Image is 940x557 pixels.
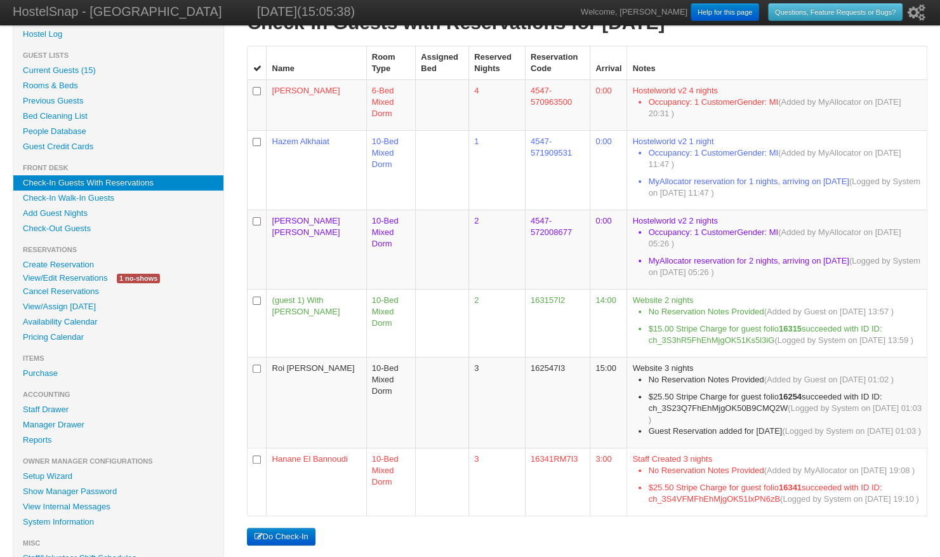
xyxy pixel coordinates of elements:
[590,357,626,448] td: 15:00
[266,79,366,130] td: [PERSON_NAME]
[13,109,223,124] a: Bed Cleaning List
[297,4,355,18] span: (15:05:38)
[648,323,922,346] li: $15.00 Stripe Charge for guest folio succeeded with ID ID: ch_3S3hR5FhEhMjgOK51Ks5l3iG
[13,206,223,221] a: Add Guest Nights
[266,357,366,448] td: Roi [PERSON_NAME]
[525,130,590,210] td: 4547-571909531
[13,299,223,314] a: View/Assign [DATE]
[107,271,169,285] a: 1 no-shows
[691,3,759,21] a: Help for this page
[525,448,590,516] td: 16341RM7I3
[13,175,223,191] a: Check-In Guests With Reservations
[468,448,525,516] td: 3
[626,210,927,289] td: Hostelworld v2 2 nights
[525,357,590,448] td: 162547I3
[13,242,223,257] li: Reservations
[590,448,626,516] td: 3:00
[266,46,366,79] th: Name
[13,535,223,551] li: Misc
[13,191,223,206] a: Check-In Walk-In Guests
[468,46,525,79] th: Reserved Nights
[648,465,922,476] li: No Reservation Notes Provided
[13,48,223,63] li: Guest Lists
[366,130,416,210] td: 10-Bed Mixed Dorm
[13,93,223,109] a: Previous Guests
[774,335,913,345] span: (Logged by System on [DATE] 13:59 )
[13,27,223,42] a: Hostel Log
[648,374,922,386] li: No Reservation Notes Provided
[13,499,223,514] a: View Internal Messages
[525,289,590,357] td: 163157I2
[13,453,223,469] li: Owner Manager Configurations
[590,46,626,79] th: Arrival
[468,79,525,130] td: 4
[648,147,922,170] li: Occupancy: 1 CustomerGender: MI
[13,417,223,433] a: Manager Drawer
[415,46,468,79] th: Assigned Bed
[779,392,802,401] b: 16254
[648,306,922,318] li: No Reservation Notes Provided
[13,514,223,530] a: System Information
[590,79,626,130] td: 0:00
[13,330,223,345] a: Pricing Calendar
[13,221,223,236] a: Check-Out Guests
[366,210,416,289] td: 10-Bed Mixed Dorm
[590,210,626,289] td: 0:00
[13,314,223,330] a: Availability Calendar
[13,124,223,139] a: People Database
[626,130,927,210] td: Hostelworld v2 1 night
[266,210,366,289] td: [PERSON_NAME] [PERSON_NAME]
[13,484,223,499] a: Show Manager Password
[764,307,894,316] span: (Added by Guest on [DATE] 13:57 )
[626,448,927,516] td: Staff Created 3 nights
[590,289,626,357] td: 14:00
[13,433,223,448] a: Reports
[13,469,223,484] a: Setup Wizard
[648,426,922,437] li: Guest Reservation added for [DATE]
[590,130,626,210] td: 0:00
[648,227,922,250] li: Occupancy: 1 CustomerGender: MI
[525,79,590,130] td: 4547-570963500
[266,289,366,357] td: (guest 1) With [PERSON_NAME]
[13,271,117,285] a: View/Edit Reservations
[626,357,927,448] td: Website 3 nights
[626,79,927,130] td: Hostelworld v2 4 nights
[468,289,525,357] td: 2
[13,63,223,78] a: Current Guests (15)
[366,357,416,448] td: 10-Bed Mixed Dorm
[266,448,366,516] td: Hanane El Bannoudi
[13,78,223,93] a: Rooms & Beds
[768,3,903,21] a: Questions, Feature Requests or Bugs?
[468,130,525,210] td: 1
[780,494,919,504] span: (Logged by System on [DATE] 19:10 )
[13,257,223,272] a: Create Reservation
[266,130,366,210] td: Hazem Alkhaiat
[648,176,922,199] li: MyAllocator reservation for 1 nights, arriving on [DATE]
[366,448,416,516] td: 10-Bed Mixed Dorm
[13,139,223,154] a: Guest Credit Cards
[468,210,525,289] td: 2
[366,289,416,357] td: 10-Bed Mixed Dorm
[13,402,223,417] a: Staff Drawer
[13,160,223,175] li: Front Desk
[648,482,922,505] li: $25.50 Stripe Charge for guest folio succeeded with ID ID: ch_3S4VFMFhEhMjgOK51IxPN6zB
[366,46,416,79] th: Room Type
[13,387,223,402] li: Accounting
[13,284,223,299] a: Cancel Reservations
[468,357,525,448] td: 3
[648,255,922,278] li: MyAllocator reservation for 2 nights, arriving on [DATE]
[908,4,925,21] i: Setup Wizard
[366,79,416,130] td: 6-Bed Mixed Dorm
[648,97,922,119] li: Occupancy: 1 CustomerGender: MI
[525,210,590,289] td: 4547-572008677
[648,391,922,426] li: $25.50 Stripe Charge for guest folio succeeded with ID ID: ch_3S23Q7FhEhMjgOK50B9CMQ2W
[117,274,160,283] span: 1 no-shows
[13,351,223,366] li: Items
[626,289,927,357] td: Website 2 nights
[764,375,894,384] span: (Added by Guest on [DATE] 01:02 )
[779,483,802,492] b: 16341
[525,46,590,79] th: Reservation Code
[13,366,223,381] a: Purchase
[247,528,315,546] button: Do Check-In
[764,466,915,475] span: (Added by MyAllocator on [DATE] 19:08 )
